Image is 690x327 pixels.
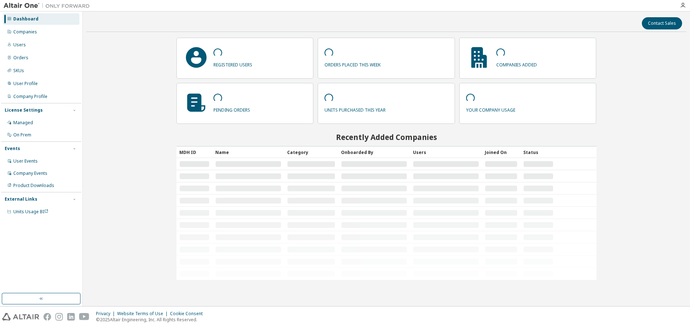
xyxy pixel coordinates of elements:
[13,158,38,164] div: User Events
[117,311,170,317] div: Website Terms of Use
[213,60,252,68] p: registered users
[496,60,537,68] p: companies added
[79,313,89,321] img: youtube.svg
[213,105,250,113] p: pending orders
[13,170,47,176] div: Company Events
[13,16,38,22] div: Dashboard
[55,313,63,321] img: instagram.svg
[13,29,37,35] div: Companies
[67,313,75,321] img: linkedin.svg
[13,120,33,126] div: Managed
[96,311,117,317] div: Privacy
[325,105,386,113] p: units purchased this year
[485,146,517,158] div: Joined On
[13,68,24,74] div: SKUs
[5,196,37,202] div: External Links
[13,42,26,48] div: Users
[13,81,38,87] div: User Profile
[466,105,515,113] p: your company usage
[341,146,407,158] div: Onboarded By
[325,60,381,68] p: orders placed this week
[176,132,597,142] h2: Recently Added Companies
[43,313,51,321] img: facebook.svg
[13,94,47,99] div: Company Profile
[413,146,479,158] div: Users
[287,146,335,158] div: Category
[13,209,49,215] span: Units Usage BI
[4,2,93,9] img: Altair One
[5,107,43,113] div: License Settings
[13,183,54,188] div: Product Downloads
[179,146,210,158] div: MDH ID
[215,146,281,158] div: Name
[170,311,207,317] div: Cookie Consent
[13,55,28,61] div: Orders
[2,313,39,321] img: altair_logo.svg
[13,132,31,138] div: On Prem
[642,17,682,29] button: Contact Sales
[96,317,207,323] p: © 2025 Altair Engineering, Inc. All Rights Reserved.
[5,146,20,151] div: Events
[523,146,553,158] div: Status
